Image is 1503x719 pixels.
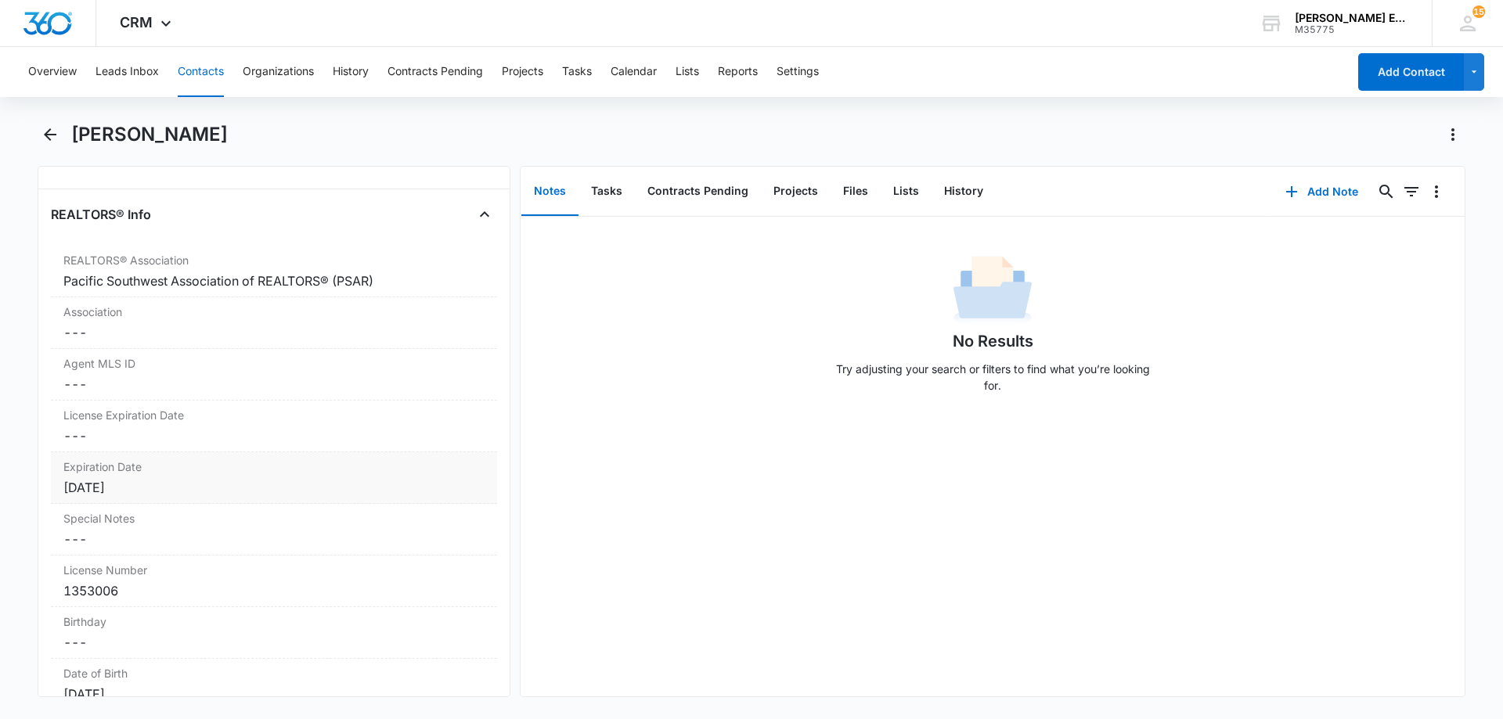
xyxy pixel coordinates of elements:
[521,167,578,216] button: Notes
[761,167,831,216] button: Projects
[71,123,228,146] h1: [PERSON_NAME]
[1440,122,1465,147] button: Actions
[578,167,635,216] button: Tasks
[51,349,497,401] div: Agent MLS ID---
[63,355,485,372] label: Agent MLS ID
[178,47,224,97] button: Contacts
[881,167,932,216] button: Lists
[63,407,485,423] label: License Expiration Date
[953,329,1033,353] h1: No Results
[63,530,485,548] dd: ---
[63,458,485,475] label: Expiration Date
[63,665,485,681] label: Date of Birth
[243,47,314,97] button: Organizations
[28,47,77,97] button: Overview
[333,47,369,97] button: History
[562,47,592,97] button: Tasks
[51,246,497,297] div: REALTORS® AssociationPacific Southwest Association of REALTORS® (PSAR)
[777,47,819,97] button: Settings
[38,122,62,147] button: Back
[63,271,485,290] div: Pacific Southwest Association of REALTORS® (PSAR)
[63,426,485,445] dd: ---
[953,251,1032,329] img: No Data
[51,555,497,607] div: License Number1353006
[387,47,483,97] button: Contracts Pending
[63,252,485,268] label: REALTORS® Association
[1374,179,1399,204] button: Search...
[51,297,497,349] div: Association---
[63,562,485,578] label: License Number
[676,47,699,97] button: Lists
[1472,5,1485,18] div: notifications count
[51,607,497,659] div: Birthday---
[63,304,485,320] label: Association
[1424,179,1449,204] button: Overflow Menu
[51,452,497,504] div: Expiration Date[DATE]
[1472,5,1485,18] span: 15
[63,685,485,703] div: [DATE]
[63,510,485,527] label: Special Notes
[1295,12,1409,24] div: account name
[96,47,159,97] button: Leads Inbox
[502,47,543,97] button: Projects
[1399,179,1424,204] button: Filters
[63,478,485,497] div: [DATE]
[635,167,761,216] button: Contracts Pending
[932,167,996,216] button: History
[828,361,1157,394] p: Try adjusting your search or filters to find what you’re looking for.
[51,401,497,452] div: License Expiration Date---
[831,167,881,216] button: Files
[1358,53,1464,91] button: Add Contact
[51,659,497,710] div: Date of Birth[DATE]
[51,205,151,224] h4: REALTORS® Info
[1295,24,1409,35] div: account id
[63,581,485,600] div: 1353006
[63,323,485,342] dd: ---
[718,47,758,97] button: Reports
[63,375,485,394] dd: ---
[120,14,153,31] span: CRM
[51,504,497,555] div: Special Notes---
[1270,173,1374,210] button: Add Note
[472,202,497,227] button: Close
[63,613,485,630] label: Birthday
[63,633,485,652] dd: ---
[611,47,657,97] button: Calendar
